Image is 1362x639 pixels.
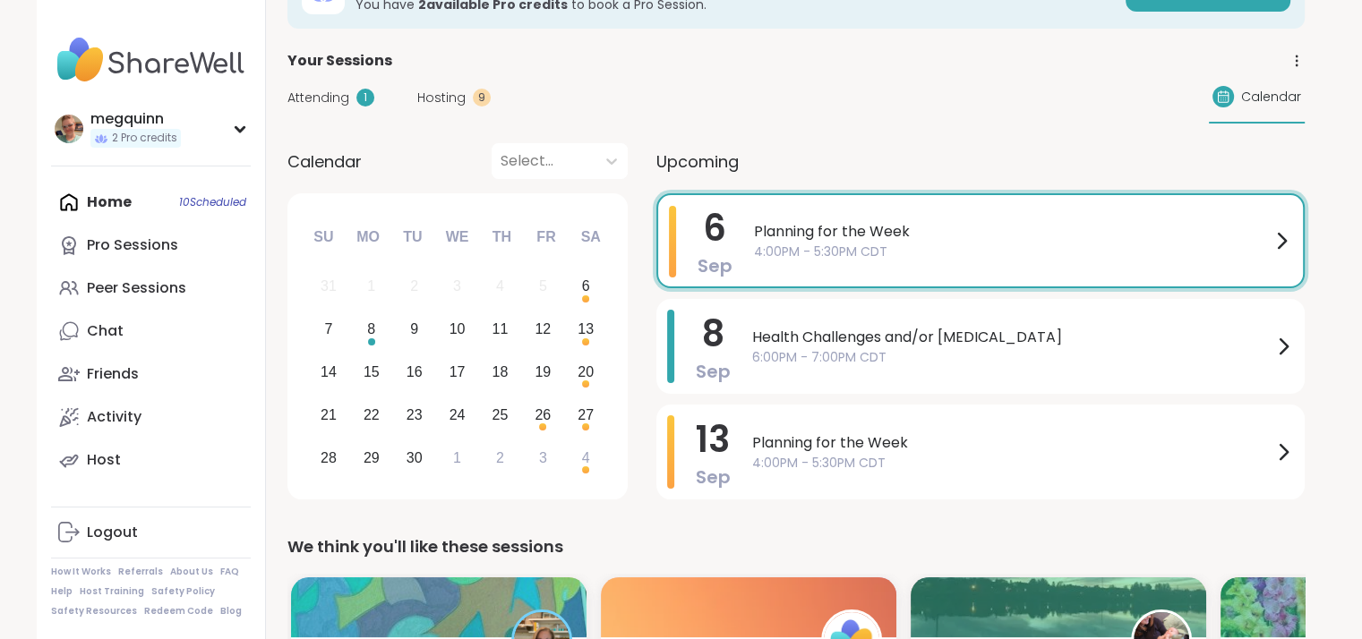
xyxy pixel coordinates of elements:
a: Host [51,439,251,481]
div: Choose Friday, September 19th, 2025 [524,354,562,392]
span: 6:00PM - 7:00PM CDT [752,348,1272,367]
div: 27 [578,403,594,427]
a: Safety Resources [51,605,137,618]
div: 10 [450,317,466,341]
div: 22 [364,403,380,427]
div: 5 [539,274,547,298]
div: 23 [407,403,423,427]
div: megquinn [90,109,181,129]
div: 20 [578,360,594,384]
div: 1 [356,89,374,106]
span: 6 [703,203,726,253]
a: Chat [51,310,251,353]
div: 11 [493,317,509,341]
div: 4 [496,274,504,298]
div: Not available Sunday, August 31st, 2025 [310,268,348,306]
div: Choose Thursday, September 25th, 2025 [481,396,519,434]
span: Upcoming [656,149,739,174]
div: Th [482,217,521,257]
div: Choose Saturday, September 27th, 2025 [567,396,605,434]
div: Choose Sunday, September 28th, 2025 [310,439,348,477]
a: Activity [51,396,251,439]
div: 12 [535,317,551,341]
div: Sa [570,217,610,257]
span: Sep [698,253,732,278]
a: About Us [170,566,213,578]
a: Host Training [80,585,144,598]
div: 30 [407,446,423,470]
div: Not available Friday, September 5th, 2025 [524,268,562,306]
div: Choose Saturday, September 6th, 2025 [567,268,605,306]
div: Choose Monday, September 22nd, 2025 [352,396,390,434]
span: 2 Pro credits [112,131,177,146]
div: 3 [453,274,461,298]
div: Friends [87,364,139,384]
div: Choose Monday, September 29th, 2025 [352,439,390,477]
div: Choose Saturday, October 4th, 2025 [567,439,605,477]
div: 17 [450,360,466,384]
div: Peer Sessions [87,278,186,298]
div: Chat [87,321,124,341]
div: Choose Saturday, September 20th, 2025 [567,354,605,392]
div: 4 [582,446,590,470]
div: 16 [407,360,423,384]
div: Choose Tuesday, September 16th, 2025 [395,354,433,392]
a: Logout [51,511,251,554]
div: Choose Monday, September 8th, 2025 [352,311,390,349]
span: Sep [696,464,731,490]
a: Redeem Code [144,605,213,618]
div: Choose Sunday, September 21st, 2025 [310,396,348,434]
span: Sep [696,359,731,384]
div: Not available Tuesday, September 2nd, 2025 [395,268,433,306]
a: How It Works [51,566,111,578]
div: 26 [535,403,551,427]
div: 2 [410,274,418,298]
div: 19 [535,360,551,384]
div: Su [304,217,343,257]
div: Activity [87,407,141,427]
span: Attending [287,89,349,107]
div: 31 [321,274,337,298]
span: Your Sessions [287,50,392,72]
div: Choose Friday, October 3rd, 2025 [524,439,562,477]
div: 25 [493,403,509,427]
div: Logout [87,523,138,542]
a: Peer Sessions [51,267,251,310]
div: Mo [348,217,388,257]
a: Pro Sessions [51,224,251,267]
div: 15 [364,360,380,384]
div: 24 [450,403,466,427]
div: Choose Wednesday, September 24th, 2025 [438,396,476,434]
div: 1 [367,274,375,298]
div: Choose Saturday, September 13th, 2025 [567,311,605,349]
span: Planning for the Week [752,432,1272,454]
div: 6 [582,274,590,298]
span: Health Challenges and/or [MEDICAL_DATA] [752,327,1272,348]
div: Choose Friday, September 12th, 2025 [524,311,562,349]
span: Calendar [1241,88,1301,106]
div: Not available Wednesday, September 3rd, 2025 [438,268,476,306]
div: 2 [496,446,504,470]
div: 21 [321,403,337,427]
div: Not available Thursday, September 4th, 2025 [481,268,519,306]
div: 14 [321,360,337,384]
span: Planning for the Week [754,221,1271,243]
div: Choose Wednesday, October 1st, 2025 [438,439,476,477]
div: Choose Wednesday, September 17th, 2025 [438,354,476,392]
div: month 2025-09 [307,265,607,479]
div: We [437,217,476,257]
div: 9 [473,89,491,106]
div: 13 [578,317,594,341]
div: Choose Monday, September 15th, 2025 [352,354,390,392]
div: Not available Monday, September 1st, 2025 [352,268,390,306]
div: 3 [539,446,547,470]
span: 4:00PM - 5:30PM CDT [752,454,1272,473]
div: Choose Wednesday, September 10th, 2025 [438,311,476,349]
div: 29 [364,446,380,470]
div: Choose Friday, September 26th, 2025 [524,396,562,434]
img: ShareWell Nav Logo [51,29,251,91]
div: Choose Tuesday, September 23rd, 2025 [395,396,433,434]
span: 13 [696,414,730,464]
a: Friends [51,353,251,396]
div: Choose Sunday, September 14th, 2025 [310,354,348,392]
